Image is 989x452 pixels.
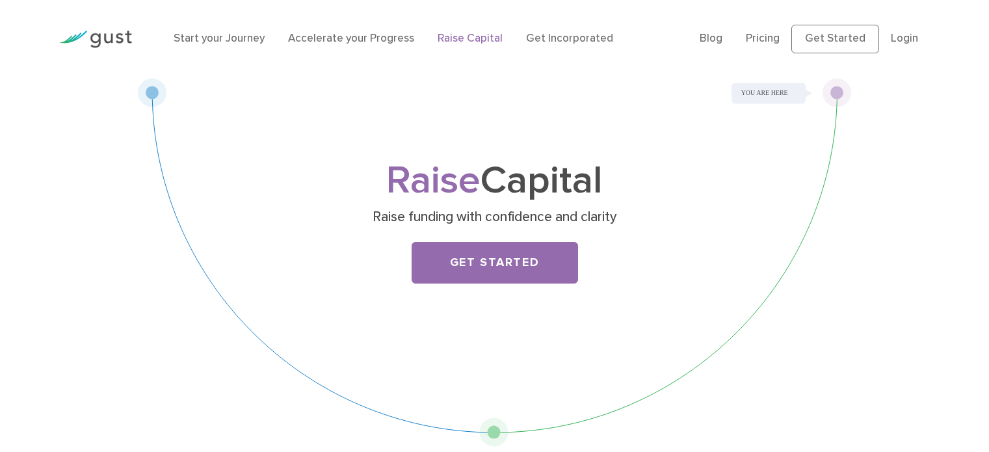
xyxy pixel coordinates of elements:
h1: Capital [238,163,752,199]
a: Accelerate your Progress [288,32,414,45]
span: Raise [386,157,481,204]
a: Get Started [791,25,879,53]
a: Login [891,32,918,45]
a: Get Incorporated [526,32,613,45]
p: Raise funding with confidence and clarity [243,208,746,226]
a: Raise Capital [438,32,503,45]
a: Start your Journey [174,32,265,45]
a: Blog [700,32,722,45]
a: Pricing [746,32,780,45]
a: Get Started [412,242,578,284]
img: Gust Logo [59,31,132,48]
